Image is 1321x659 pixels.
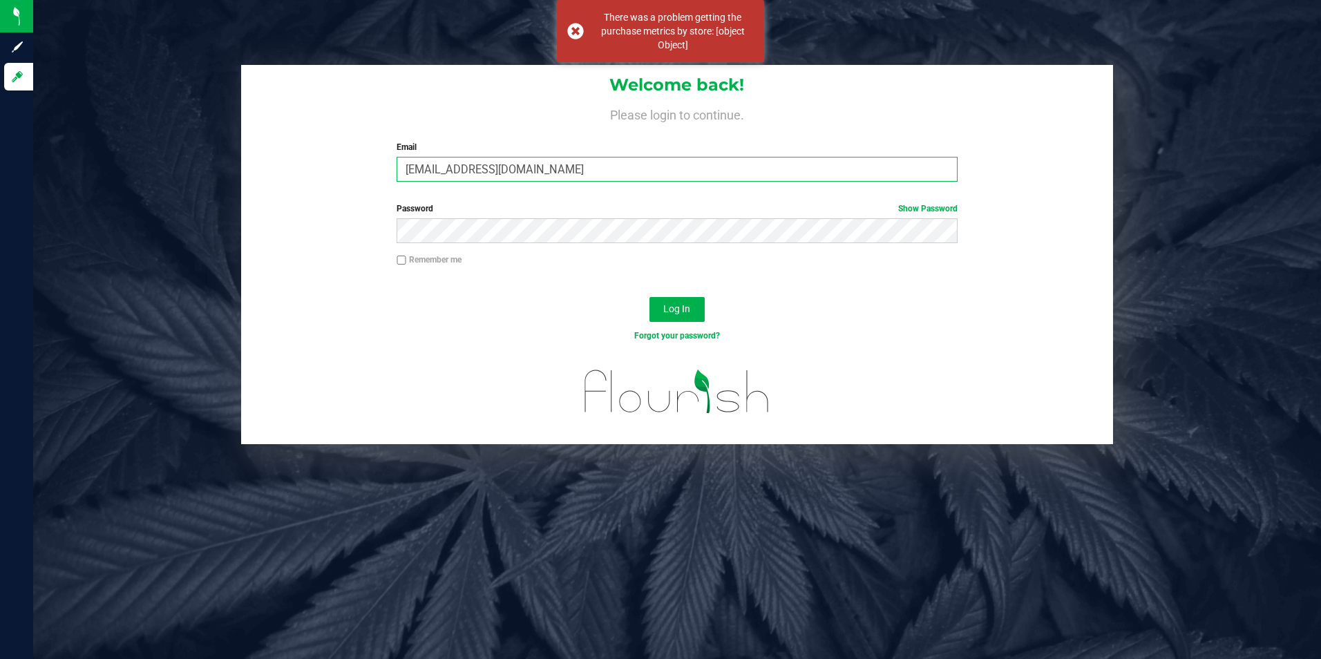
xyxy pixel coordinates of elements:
span: Log In [663,303,690,314]
input: Remember me [397,256,406,265]
inline-svg: Sign up [10,40,24,54]
label: Remember me [397,254,462,266]
inline-svg: Log in [10,70,24,84]
button: Log In [649,297,705,322]
span: Password [397,204,433,213]
a: Forgot your password? [634,331,720,341]
h1: Welcome back! [241,76,1114,94]
img: flourish_logo.svg [568,356,786,427]
div: There was a problem getting the purchase metrics by store: [object Object] [591,10,754,52]
label: Email [397,141,958,153]
h4: Please login to continue. [241,105,1114,122]
a: Show Password [898,204,958,213]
